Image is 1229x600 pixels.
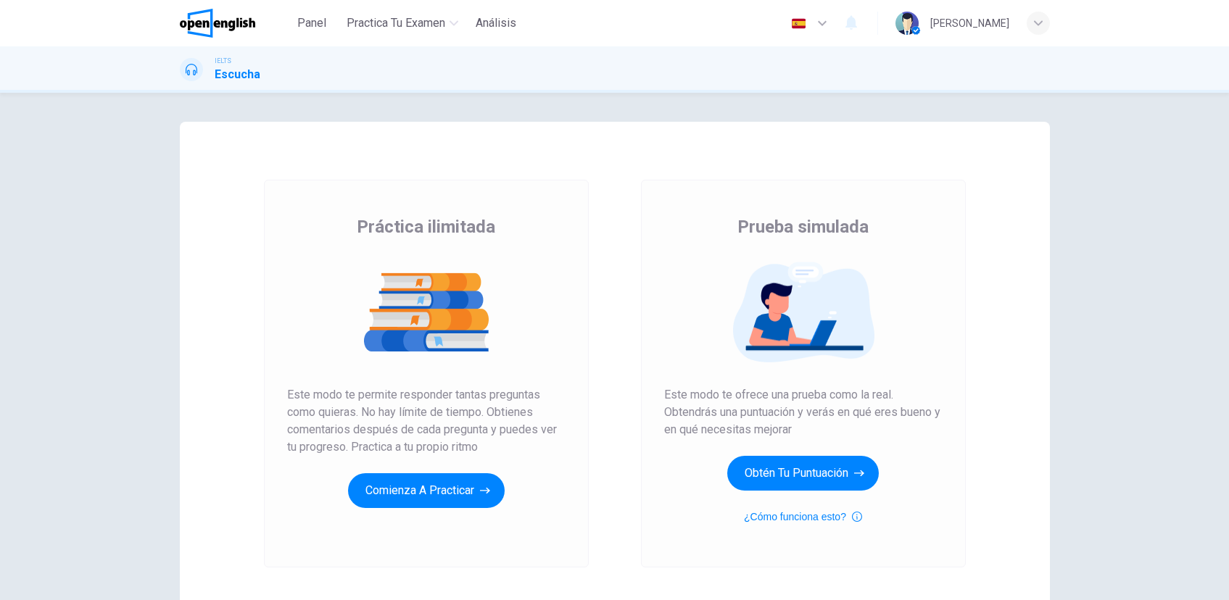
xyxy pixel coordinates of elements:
[790,18,808,29] img: es
[180,9,256,38] img: OpenEnglish logo
[744,508,862,525] button: ¿Cómo funciona esto?
[470,10,522,36] button: Análisis
[287,386,566,456] span: Este modo te permite responder tantas preguntas como quieras. No hay límite de tiempo. Obtienes c...
[930,14,1009,32] div: [PERSON_NAME]
[476,14,516,32] span: Análisis
[289,10,335,36] button: Panel
[737,215,869,238] span: Prueba simulada
[215,56,231,66] span: IELTS
[895,12,919,35] img: Profile picture
[727,456,879,491] button: Obtén tu puntuación
[664,386,943,438] span: Este modo te ofrece una prueba como la real. Obtendrás una puntuación y verás en qué eres bueno y...
[215,66,260,83] h1: Escucha
[297,14,326,32] span: Panel
[347,14,445,32] span: Practica tu examen
[357,215,495,238] span: Práctica ilimitada
[180,9,289,38] a: OpenEnglish logo
[348,473,505,508] button: Comienza a practicar
[341,10,464,36] button: Practica tu examen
